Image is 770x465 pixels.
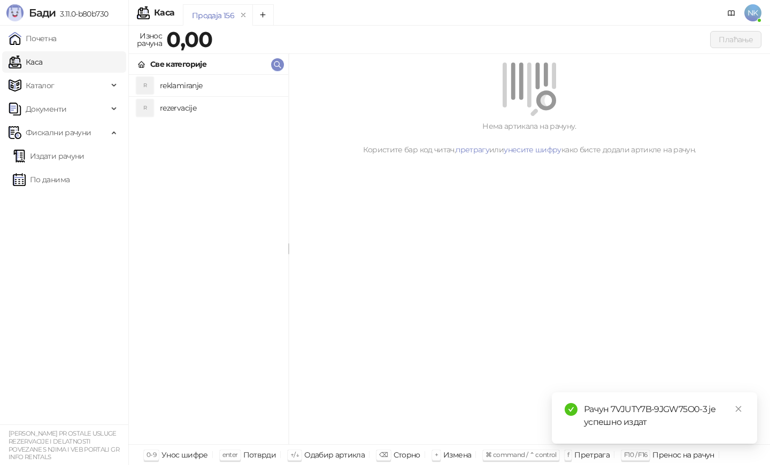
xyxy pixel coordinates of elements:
a: По данима [13,169,70,190]
a: Документација [723,4,740,21]
div: R [136,77,153,94]
div: R [136,99,153,117]
a: Close [733,403,744,415]
strong: 0,00 [166,26,212,52]
div: Рачун 7VJUTY7B-9JGW75O0-3 је успешно издат [584,403,744,429]
div: Продаја 156 [192,10,234,21]
button: Add tab [252,4,274,26]
span: F10 / F16 [624,451,647,459]
span: Документи [26,98,66,120]
img: Logo [6,4,24,21]
span: close [735,405,742,413]
span: 0-9 [147,451,156,459]
span: Каталог [26,75,55,96]
div: Сторно [394,448,420,462]
a: Почетна [9,28,57,49]
div: Пренос на рачун [652,448,714,462]
button: remove [236,11,250,20]
a: Каса [9,51,42,73]
span: ⌘ command / ⌃ control [486,451,557,459]
a: унесите шифру [504,145,561,154]
div: Све категорије [150,58,206,70]
span: check-circle [565,403,577,416]
span: f [567,451,569,459]
div: grid [129,75,288,444]
a: Издати рачуни [13,145,84,167]
div: Износ рачуна [135,29,164,50]
h4: rezervacije [160,99,280,117]
a: претрагу [456,145,489,154]
small: [PERSON_NAME] PR OSTALE USLUGE REZERVACIJE I DELATNOSTI POVEZANE S NJIMA I VEB PORTALI GR INFO RE... [9,430,119,461]
div: Одабир артикла [304,448,365,462]
div: Потврди [243,448,276,462]
span: Фискални рачуни [26,122,91,143]
span: NK [744,4,761,21]
div: Измена [443,448,471,462]
button: Плаћање [710,31,761,48]
div: Каса [154,9,174,17]
span: + [435,451,438,459]
h4: reklamiranje [160,77,280,94]
span: 3.11.0-b80b730 [56,9,108,19]
span: ↑/↓ [290,451,299,459]
div: Нема артикала на рачуну. Користите бар код читач, или како бисте додали артикле на рачун. [302,120,757,156]
span: Бади [29,6,56,19]
span: enter [222,451,238,459]
div: Унос шифре [161,448,208,462]
div: Претрага [574,448,610,462]
span: ⌫ [379,451,388,459]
